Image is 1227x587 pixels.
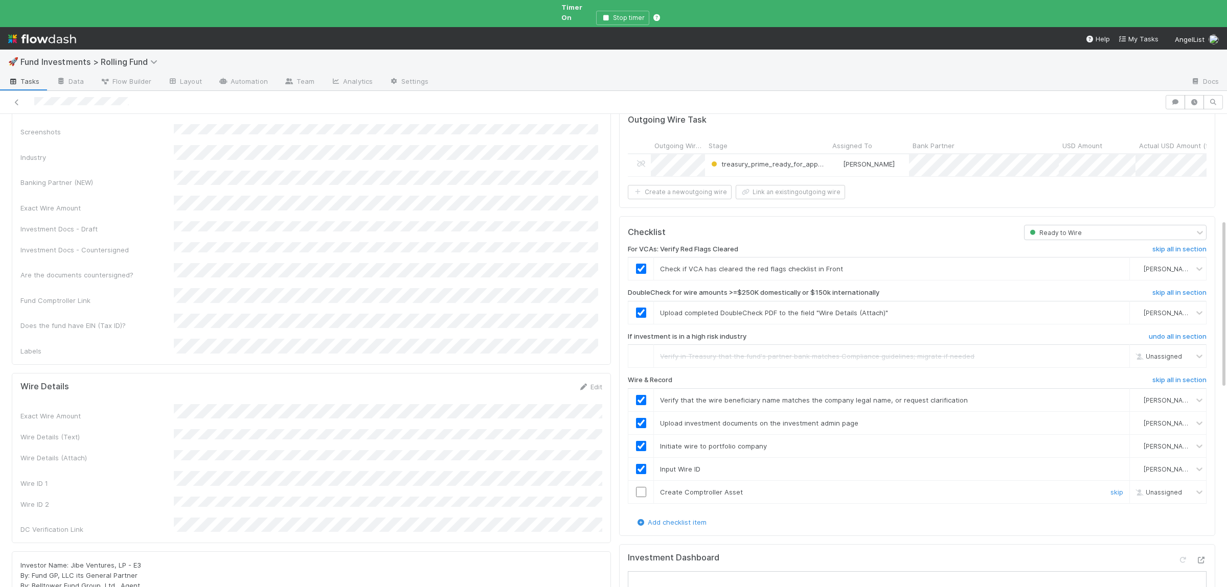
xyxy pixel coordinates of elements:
[8,57,18,66] span: 🚀
[276,74,323,90] a: Team
[1144,265,1194,273] span: [PERSON_NAME]
[1144,309,1194,317] span: [PERSON_NAME]
[1175,35,1205,43] span: AngelList
[1144,442,1194,450] span: [PERSON_NAME]
[596,11,649,25] button: Stop timer
[1134,442,1142,450] img: avatar_55b415e2-df6a-4422-95b4-4512075a58f2.png
[1152,289,1207,301] a: skip all in section
[1209,34,1219,44] img: avatar_55b415e2-df6a-4422-95b4-4512075a58f2.png
[660,465,700,473] span: Input Wire ID
[381,74,437,90] a: Settings
[20,57,163,67] span: Fund Investments > Rolling Fund
[20,177,174,187] div: Banking Partner (NEW)
[20,432,174,442] div: Wire Details (Text)
[628,333,746,341] h6: If investment is in a high risk industry
[8,30,76,48] img: logo-inverted-e16ddd16eac7371096b0.svg
[20,152,174,162] div: Industry
[1152,245,1207,257] a: skip all in section
[1118,34,1158,44] a: My Tasks
[1144,419,1194,427] span: [PERSON_NAME]
[660,442,767,450] span: Initiate wire to portfolio company
[660,488,743,496] span: Create Comptroller Asset
[628,289,879,297] h6: DoubleCheck for wire amounts >=$250K domestically or $150k internationally
[709,159,824,169] div: treasury_prime_ready_for_approval
[1144,465,1194,473] span: [PERSON_NAME]
[20,346,174,356] div: Labels
[20,382,69,392] h5: Wire Details
[20,127,174,137] div: Screenshots
[1085,34,1110,44] div: Help
[20,245,174,255] div: Investment Docs - Countersigned
[1144,396,1194,404] span: [PERSON_NAME]
[1062,140,1102,151] span: USD Amount
[100,76,151,86] span: Flow Builder
[1028,228,1082,236] span: Ready to Wire
[20,453,174,463] div: Wire Details (Attach)
[1118,35,1158,43] span: My Tasks
[1134,465,1142,473] img: avatar_55b415e2-df6a-4422-95b4-4512075a58f2.png
[660,265,843,273] span: Check if VCA has cleared the red flags checklist in Front
[92,74,160,90] a: Flow Builder
[323,74,381,90] a: Analytics
[1152,376,1207,384] h6: skip all in section
[1149,333,1207,345] a: undo all in section
[1152,245,1207,253] h6: skip all in section
[628,553,719,563] h5: Investment Dashboard
[20,295,174,306] div: Fund Comptroller Link
[20,270,174,280] div: Are the documents countersigned?
[628,115,707,125] h5: Outgoing Wire Task
[660,352,974,360] span: Verify in Treasury that the fund's partner bank matches Compliance guidelines; migrate if needed
[660,396,968,404] span: Verify that the wire beneficiary name matches the company legal name, or request clarification
[833,159,895,169] div: [PERSON_NAME]
[736,185,845,199] button: Link an existingoutgoing wire
[48,74,92,90] a: Data
[1134,419,1142,427] img: avatar_55b415e2-df6a-4422-95b4-4512075a58f2.png
[20,320,174,331] div: Does the fund have EIN (Tax ID)?
[913,140,955,151] span: Bank Partner
[20,524,174,534] div: DC Verification Link
[20,224,174,234] div: Investment Docs - Draft
[1183,74,1227,90] a: Docs
[20,203,174,213] div: Exact Wire Amount
[1110,488,1123,496] a: skip
[1134,265,1142,273] img: avatar_55b415e2-df6a-4422-95b4-4512075a58f2.png
[709,140,728,151] span: Stage
[561,2,592,22] span: Timer On
[20,478,174,488] div: Wire ID 1
[832,140,872,151] span: Assigned To
[628,185,732,199] button: Create a newoutgoing wire
[833,160,842,168] img: avatar_5d1523cf-d377-42ee-9d1c-1d238f0f126b.png
[578,383,602,391] a: Edit
[628,376,672,384] h6: Wire & Record
[628,245,738,253] h6: For VCAs: Verify Red Flags Cleared
[660,309,888,317] span: Upload completed DoubleCheck PDF to the field "Wire Details (Attach)"
[628,227,666,238] h5: Checklist
[843,160,895,168] span: [PERSON_NAME]
[1149,333,1207,341] h6: undo all in section
[1152,289,1207,297] h6: skip all in section
[709,160,834,168] span: treasury_prime_ready_for_approval
[160,74,210,90] a: Layout
[210,74,276,90] a: Automation
[660,419,858,427] span: Upload investment documents on the investment admin page
[1133,488,1182,496] span: Unassigned
[1133,353,1182,360] span: Unassigned
[1134,396,1142,404] img: avatar_55b415e2-df6a-4422-95b4-4512075a58f2.png
[20,499,174,509] div: Wire ID 2
[635,518,707,526] a: Add checklist item
[1152,376,1207,388] a: skip all in section
[8,76,40,86] span: Tasks
[20,411,174,421] div: Exact Wire Amount
[654,140,703,151] span: Outgoing Wire ID
[561,3,582,21] span: Timer On
[1134,309,1142,317] img: avatar_55b415e2-df6a-4422-95b4-4512075a58f2.png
